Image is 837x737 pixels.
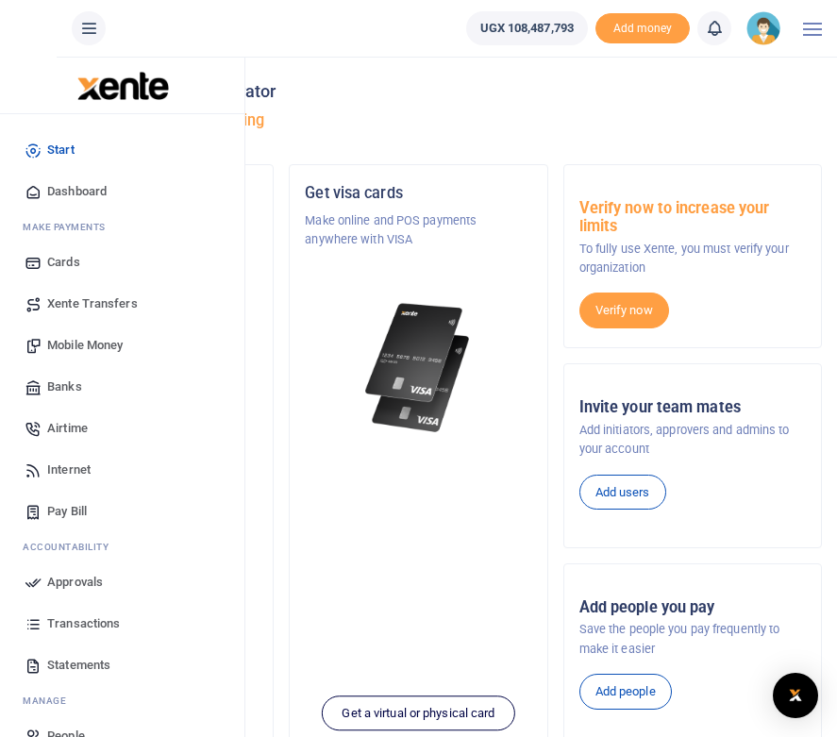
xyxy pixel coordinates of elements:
a: Xente Transfers [15,283,229,325]
h4: Hello Administrator Administrator [15,81,822,102]
span: Banks [47,377,82,396]
h5: Add people you pay [579,598,806,617]
span: anage [32,694,67,708]
a: Dashboard [15,171,229,212]
span: ake Payments [32,220,106,234]
a: Statements [15,645,229,686]
p: To fully use Xente, you must verify your organization [579,240,806,278]
a: Add money [595,20,690,34]
a: Verify now [579,293,669,328]
h5: Get visa cards [305,184,531,203]
span: UGX 108,487,793 [480,19,575,38]
img: profile-user [746,11,780,45]
span: countability [37,540,109,554]
a: Add people [579,674,672,710]
a: Approvals [15,561,229,603]
a: Internet [15,449,229,491]
a: Airtime [15,408,229,449]
h5: Invite your team mates [579,398,806,417]
li: Toup your wallet [595,13,690,44]
a: logo-small logo-large logo-large [75,77,169,92]
h5: Verify now to increase your limits [579,199,806,236]
a: Cards [15,242,229,283]
a: Pay Bill [15,491,229,532]
a: profile-user [746,11,788,45]
img: xente-_physical_cards.png [361,295,475,442]
span: Xente Transfers [47,294,138,313]
a: Banks [15,366,229,408]
a: Add users [579,475,666,511]
span: Cards [47,253,80,272]
li: M [15,686,229,715]
div: Open Intercom Messenger [773,673,818,718]
a: Start [15,129,229,171]
span: Dashboard [47,182,107,201]
li: Wallet ballance [459,11,596,45]
span: Pay Bill [47,502,87,521]
p: Add initiators, approvers and admins to your account [579,421,806,460]
h5: Welcome to better business banking [15,111,822,130]
span: Mobile Money [47,336,123,355]
a: Get a virtual or physical card [322,695,514,731]
img: logo-large [77,72,169,100]
p: Save the people you pay frequently to make it easier [579,620,806,659]
span: Approvals [47,573,103,592]
li: M [15,212,229,242]
li: Ac [15,532,229,561]
p: Make online and POS payments anywhere with VISA [305,211,531,250]
a: Transactions [15,603,229,645]
a: Mobile Money [15,325,229,366]
span: Airtime [47,419,88,438]
span: Internet [47,461,91,479]
span: Statements [47,656,110,675]
span: Start [47,141,75,159]
span: Transactions [47,614,120,633]
span: Add money [595,13,690,44]
a: UGX 108,487,793 [466,11,589,45]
